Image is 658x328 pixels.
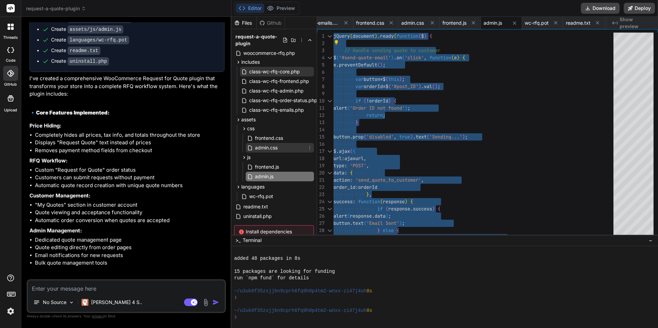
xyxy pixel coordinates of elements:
span: e [333,62,336,68]
span: >_ [235,237,241,244]
div: 9 [317,90,325,97]
span: true [399,134,410,140]
div: Create [51,15,132,22]
span: : [342,155,344,161]
span: , [366,162,369,169]
div: 17 [317,148,325,155]
span: Terminal [243,237,261,244]
div: 5 [317,61,325,69]
span: ) [432,206,435,212]
li: Completely hides all prices, tax info, and totals throughout the store [35,131,224,139]
div: Create [51,58,109,65]
div: Click to collapse the range. [325,97,334,105]
span: // Handle sending quote to customer [344,47,440,53]
span: , [394,134,397,140]
div: 4 [317,54,325,61]
span: = [380,76,383,82]
span: ) [405,198,407,205]
span: button [364,76,380,82]
span: . [350,134,353,140]
strong: Admin Management: [29,227,82,234]
span: ) [380,62,383,68]
span: . [377,33,380,39]
span: order_id [333,184,355,190]
span: 8s [366,307,372,314]
span: text [353,220,364,226]
span: ready [380,33,394,39]
span: var [355,83,364,89]
span: { [429,33,432,39]
li: Dedicated quote management page [35,236,224,244]
span: 'Order ID not found' [350,105,405,111]
span: if [377,206,383,212]
span: ( [451,54,454,61]
span: : [350,177,353,183]
li: Displays "Request Quote" text instead of prices [35,139,224,147]
span: class-wc-rfq-frontend.php [248,77,310,85]
span: button [333,220,350,226]
div: 13 [317,119,325,126]
span: css [247,125,255,132]
div: 14 [317,126,325,133]
span: class-wc-rfq-emails.php [248,106,305,114]
div: 10 [317,97,325,105]
span: ; [438,83,440,89]
span: . [410,206,413,212]
li: Bulk quote management tools [35,259,224,267]
div: 2 [317,40,325,47]
span: privacy [92,314,104,318]
span: ~/u3uk0f35zsjjbn9cprh6fq9h0p4tm2-wnxx-zi47j4uh [234,288,366,294]
li: "My Quotes" section in customer account [35,201,224,209]
span: class-wc-rfq-admin.php [248,87,304,95]
span: orderId [369,98,388,104]
strong: Customer Management: [29,192,90,199]
span: ( [347,105,350,111]
div: 12 [317,112,325,119]
span: frontend.css [356,20,384,26]
span: 'Sending...' [429,134,462,140]
label: GitHub [4,82,17,87]
span: orderId [358,184,377,190]
span: { [394,98,397,104]
div: 8 [317,83,325,90]
span: $ [386,83,388,89]
div: Files [231,20,256,26]
span: return [366,112,383,118]
span: ( [386,76,388,82]
div: 1 [317,33,325,40]
span: admin.css [254,144,278,152]
span: ( [402,54,405,61]
span: ; [388,213,391,219]
span: { [462,54,465,61]
div: 16 [317,141,325,148]
span: ( [418,33,421,39]
span: . [336,62,339,68]
div: Create [51,47,100,54]
p: No Source [43,299,66,306]
strong: Core Features Implemented: [36,109,110,116]
span: ( [364,134,366,140]
span: : [355,184,358,190]
span: on [397,54,402,61]
div: 15 [317,133,325,141]
span: : [344,162,347,169]
span: '#post_ID' [391,83,418,89]
span: , [369,191,372,197]
span: orderId [364,83,383,89]
span: function [358,198,380,205]
li: Quote viewing and acceptance functionality [35,209,224,217]
span: readme.txt [566,20,590,26]
button: Deploy [624,3,655,14]
span: ; [465,134,468,140]
strong: RFQ Workflow: [29,157,68,164]
span: ) [375,33,377,39]
span: ) [424,33,427,39]
img: Claude 4 Sonnet [82,299,88,306]
span: added 48 packages in 8s [234,255,300,262]
div: 3 [317,47,325,54]
span: includes [241,59,260,65]
code: languages/wc-rfq.pot [68,36,129,44]
span: } [366,191,369,197]
span: ( [336,54,339,61]
span: admin.js [254,172,274,181]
